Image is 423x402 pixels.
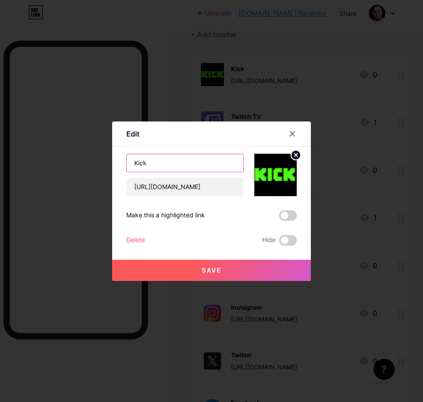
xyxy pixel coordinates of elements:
input: Title [127,154,243,172]
span: Save [202,266,222,274]
div: Delete [126,235,145,246]
div: Make this a highlighted link [126,210,205,221]
input: URL [127,178,243,196]
div: Edit [126,129,140,139]
img: link_thumbnail [254,154,297,196]
button: Save [112,260,311,281]
span: Hide [262,235,276,246]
